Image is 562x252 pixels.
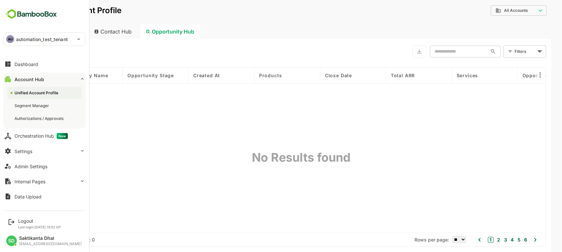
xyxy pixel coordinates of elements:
button: Settings [3,145,86,158]
div: Segment Manager [14,103,50,108]
span: All Accounts [481,8,505,13]
button: 2 [473,236,477,243]
button: Export the selected data as CSV [389,45,403,58]
div: Dashboard [14,61,38,67]
button: Internal Pages [3,175,86,188]
span: Opportunity Stage [104,73,151,78]
p: automation_test_tenant [16,36,68,43]
span: Created At [170,73,197,78]
span: Opportunity Type [499,73,544,78]
div: SD [6,236,17,246]
span: Rows per page: [391,237,426,242]
div: Opportunity Hub [117,24,177,39]
img: BambooboxFullLogoMark.5f36c76dfaba33ec1ec1367b70bb1252.svg [3,8,59,20]
span: Services [434,73,455,78]
div: Contact Hub [66,24,115,39]
div: Unified Account Profile [14,90,60,96]
div: Filters [492,48,513,55]
div: Internal Pages [14,179,45,184]
button: 6 [499,236,504,243]
span: Opportunity Name [39,73,85,78]
div: Settings [14,149,32,154]
span: Products [236,73,259,78]
p: Unified Account Profile [11,7,98,14]
div: AUautomation_test_tenant [4,33,85,46]
span: Total ARR [368,73,392,78]
div: AU [6,35,14,43]
div: Total Rows: 0 | Rows: 0 [20,237,72,242]
div: Account Hub [14,77,44,82]
p: Last login: [DATE] 13:52 IST [18,225,61,229]
div: Admin Settings [14,164,47,169]
button: 1 [465,237,471,243]
div: All Accounts [468,4,524,17]
div: Orchestration Hub [14,133,68,139]
button: Orchestration HubNew [3,129,86,143]
span: Close Date [302,73,329,78]
div: All Accounts [472,8,513,13]
button: Dashboard [3,57,86,71]
button: Data Upload [3,190,86,203]
button: Admin Settings [3,160,86,173]
div: Account Hub [11,24,63,39]
div: Data Upload [14,194,41,199]
button: 3 [479,236,484,243]
div: Authorizations / Approvals [14,116,65,121]
span: New [57,133,68,139]
div: [EMAIL_ADDRESS][DOMAIN_NAME] [19,242,82,246]
div: Saktikanta Dhal [19,236,82,241]
div: Logout [18,218,61,224]
button: 4 [486,236,491,243]
button: 5 [493,236,497,243]
div: Filters [491,44,523,58]
div: No Results found [270,150,287,165]
button: Account Hub [3,73,86,86]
